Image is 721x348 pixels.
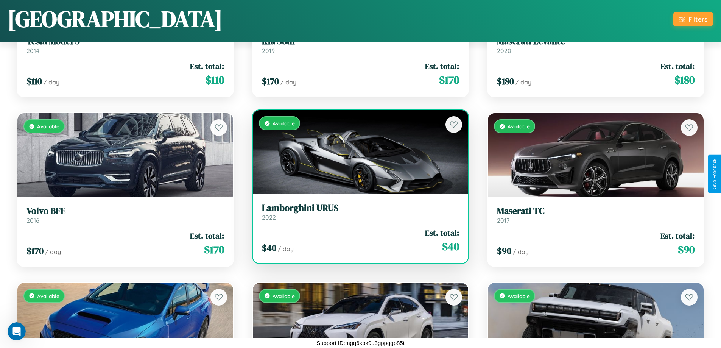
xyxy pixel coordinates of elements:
a: Maserati Levante2020 [497,36,695,55]
span: 2019 [262,47,275,55]
span: $ 170 [262,75,279,87]
span: $ 180 [497,75,514,87]
div: Filters [688,15,707,23]
span: $ 170 [204,242,224,257]
span: Est. total: [425,227,459,238]
span: $ 40 [442,239,459,254]
div: Give Feedback [712,159,717,189]
span: $ 170 [26,245,44,257]
span: 2022 [262,214,276,221]
span: Est. total: [190,61,224,72]
span: Est. total: [425,61,459,72]
a: Tesla Model 32014 [26,36,224,55]
span: $ 90 [678,242,695,257]
a: Lamborghini URUS2022 [262,203,459,221]
span: Est. total: [190,230,224,241]
span: $ 90 [497,245,511,257]
span: $ 180 [674,72,695,87]
span: / day [278,245,294,253]
span: / day [513,248,529,256]
p: Support ID: mgq6kpk9u3gppggp85t [316,338,405,348]
span: Est. total: [660,230,695,241]
span: $ 110 [26,75,42,87]
span: / day [515,78,531,86]
span: Est. total: [660,61,695,72]
a: Volvo BFE2016 [26,206,224,224]
span: Available [508,293,530,299]
h3: Volvo BFE [26,206,224,217]
iframe: Intercom live chat [8,322,26,340]
span: 2020 [497,47,511,55]
span: $ 170 [439,72,459,87]
span: Available [37,293,59,299]
span: Available [273,120,295,126]
span: / day [45,248,61,256]
button: Filters [673,12,713,26]
span: 2014 [26,47,39,55]
a: Maserati TC2017 [497,206,695,224]
span: $ 40 [262,242,276,254]
span: 2016 [26,217,39,224]
span: / day [280,78,296,86]
span: $ 110 [206,72,224,87]
span: Available [508,123,530,130]
a: Kia Soul2019 [262,36,459,55]
h3: Maserati TC [497,206,695,217]
h1: [GEOGRAPHIC_DATA] [8,3,223,34]
span: Available [37,123,59,130]
span: / day [44,78,59,86]
h3: Lamborghini URUS [262,203,459,214]
span: 2017 [497,217,509,224]
span: Available [273,293,295,299]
